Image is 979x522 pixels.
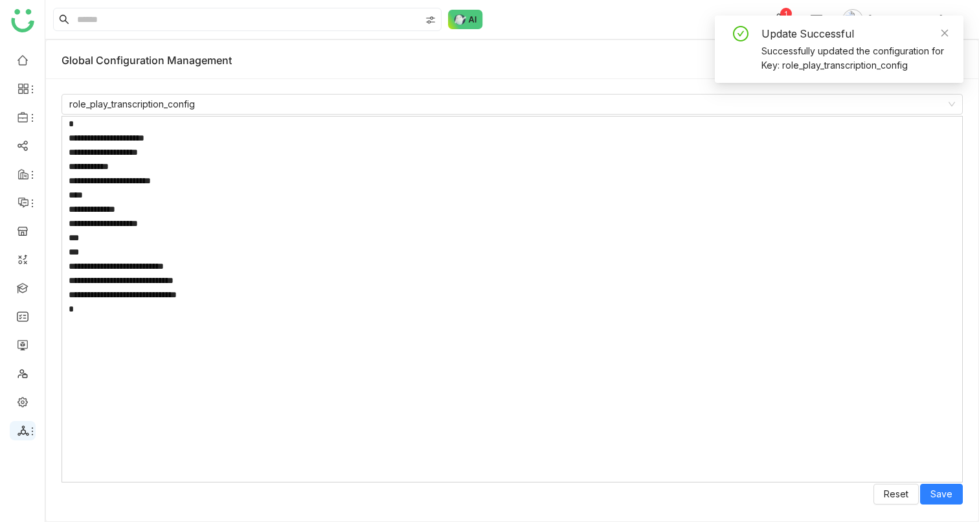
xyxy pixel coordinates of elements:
div: Successfully updated the configuration for Key: role_play_transcription_config [761,44,948,73]
img: help.svg [810,14,823,27]
div: 1 [780,8,792,19]
img: logo [11,9,34,32]
div: Update Successful [761,26,932,41]
button: Reset [873,484,919,505]
div: Global Configuration Management [62,42,842,79]
img: avatar [842,9,863,30]
img: ask-buddy-normal.svg [448,10,483,29]
button: Save [920,484,963,505]
img: search-type.svg [425,15,436,25]
span: [PERSON_NAME] [868,12,943,27]
span: Save [930,487,952,501]
nz-select-item: role_play_transcription_config [69,95,955,114]
button: [PERSON_NAME] [840,9,963,30]
span: Reset [884,487,908,501]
